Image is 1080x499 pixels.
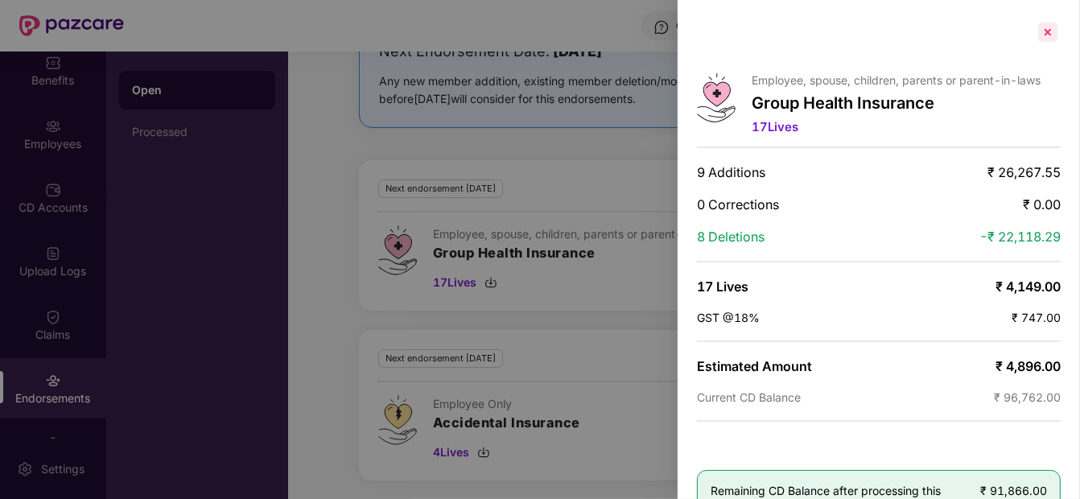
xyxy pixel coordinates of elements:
[697,311,760,324] span: GST @18%
[697,358,812,374] span: Estimated Amount
[697,196,779,212] span: 0 Corrections
[697,164,765,180] span: 9 Additions
[697,73,736,122] img: svg+xml;base64,PHN2ZyB4bWxucz0iaHR0cDovL3d3dy53My5vcmcvMjAwMC9zdmciIHdpZHRoPSI0Ny43MTQiIGhlaWdodD...
[994,390,1061,404] span: ₹ 96,762.00
[752,93,1041,113] p: Group Health Insurance
[979,229,1061,245] span: -₹ 22,118.29
[752,73,1041,87] p: Employee, spouse, children, parents or parent-in-laws
[995,278,1061,295] span: ₹ 4,149.00
[995,358,1061,374] span: ₹ 4,896.00
[980,484,1047,497] span: ₹ 91,866.00
[987,164,1061,180] span: ₹ 26,267.55
[1023,196,1061,212] span: ₹ 0.00
[1012,311,1061,324] span: ₹ 747.00
[697,390,801,404] span: Current CD Balance
[752,119,798,134] span: 17 Lives
[697,229,765,245] span: 8 Deletions
[697,278,748,295] span: 17 Lives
